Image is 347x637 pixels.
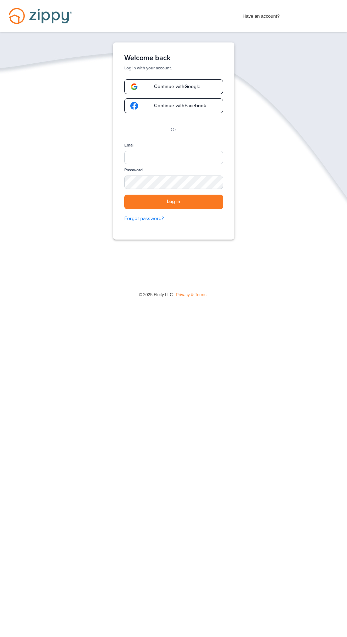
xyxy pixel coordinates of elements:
input: Email [124,151,223,164]
h1: Welcome back [124,54,223,62]
img: google-logo [130,83,138,91]
img: google-logo [130,102,138,110]
span: Continue with Facebook [147,103,206,108]
label: Password [124,167,143,173]
span: Have an account? [243,9,280,20]
a: google-logoContinue withGoogle [124,79,223,94]
span: © 2025 Floify LLC [139,292,173,297]
label: Email [124,142,135,148]
a: Privacy & Terms [176,292,206,297]
a: google-logoContinue withFacebook [124,98,223,113]
input: Password [124,176,223,189]
p: Log in with your account. [124,65,223,71]
button: Log in [124,195,223,209]
a: Forgot password? [124,215,223,223]
p: Or [171,126,176,134]
span: Continue with Google [147,84,200,89]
